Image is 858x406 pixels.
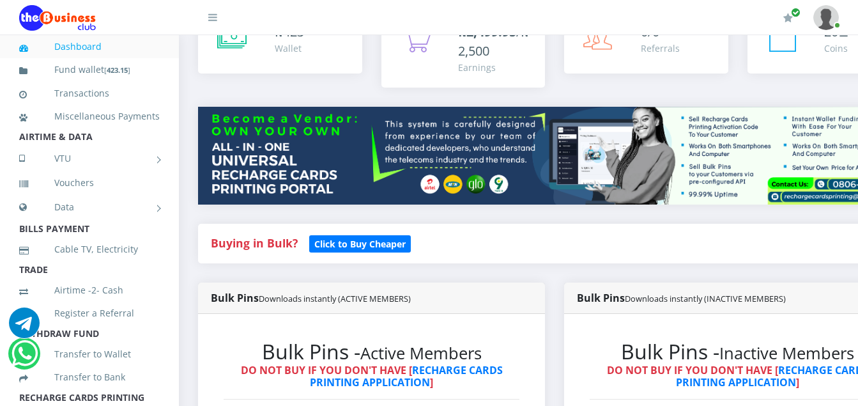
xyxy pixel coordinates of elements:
h2: Bulk Pins - [224,340,519,364]
a: RECHARGE CARDS PRINTING APPLICATION [310,363,503,389]
a: ₦423 Wallet [198,10,362,74]
div: Coins [824,42,849,55]
small: Inactive Members [719,342,854,364]
a: Chat for support [9,317,40,338]
a: Airtime -2- Cash [19,276,160,305]
a: Register a Referral [19,299,160,328]
div: Wallet [275,42,304,55]
i: Renew/Upgrade Subscription [783,13,793,23]
a: Data [19,191,160,223]
span: Renew/Upgrade Subscription [791,8,801,17]
div: Earnings [458,61,533,74]
a: Transactions [19,79,160,108]
a: Transfer to Bank [19,363,160,392]
a: Chat for support [11,348,38,369]
a: 0/0 Referrals [564,10,728,74]
a: VTU [19,143,160,175]
small: Downloads instantly (INACTIVE MEMBERS) [625,293,786,304]
small: Active Members [360,342,482,364]
div: Referrals [641,42,680,55]
strong: DO NOT BUY IF YOU DON'T HAVE [ ] [241,363,503,389]
img: Logo [19,5,96,31]
b: Click to Buy Cheaper [314,238,406,250]
a: Transfer to Wallet [19,340,160,369]
a: ₦2,499.95/₦2,500 Earnings [381,10,546,88]
a: Fund wallet[423.15] [19,55,160,85]
strong: Bulk Pins [577,291,786,305]
small: [ ] [104,65,130,75]
a: Miscellaneous Payments [19,102,160,131]
strong: Bulk Pins [211,291,411,305]
a: Cable TV, Electricity [19,235,160,264]
a: Dashboard [19,32,160,61]
a: Vouchers [19,168,160,198]
a: Click to Buy Cheaper [309,235,411,251]
b: 423.15 [107,65,128,75]
small: Downloads instantly (ACTIVE MEMBERS) [259,293,411,304]
img: User [813,5,839,30]
strong: Buying in Bulk? [211,235,298,251]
